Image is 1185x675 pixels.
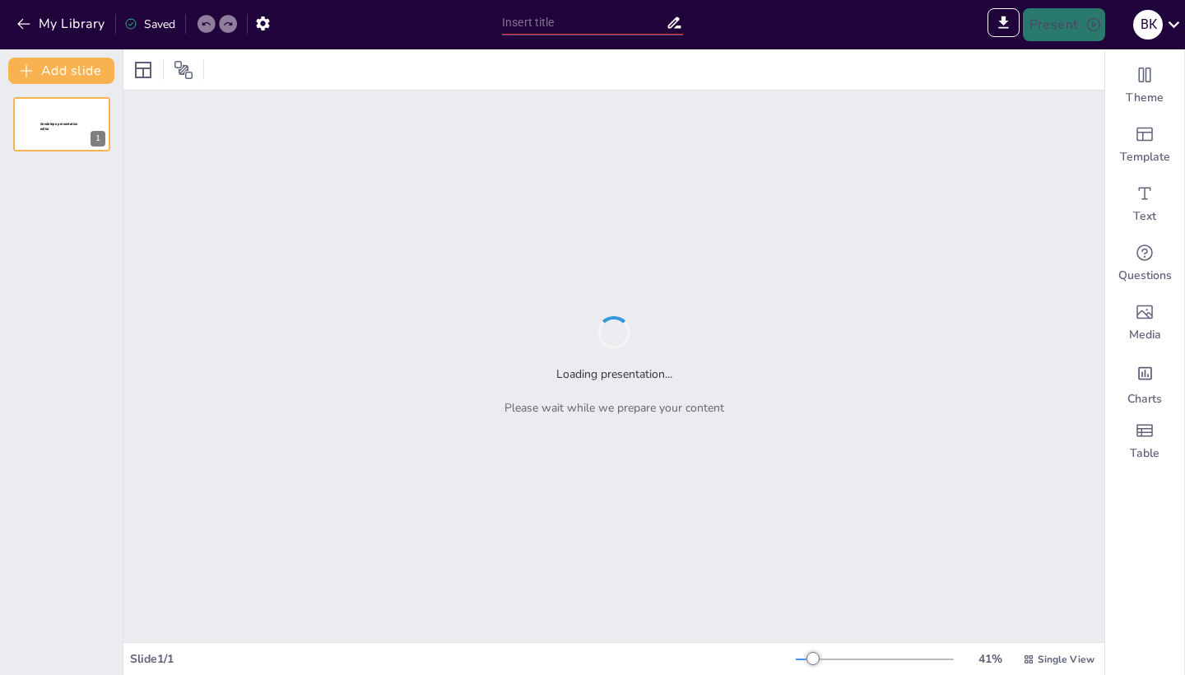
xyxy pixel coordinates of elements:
button: My Library [12,11,112,37]
span: Sendsteps presentation editor [40,122,78,131]
div: Slide 1 / 1 [130,650,796,668]
span: Questions [1118,268,1172,284]
span: Single View [1038,652,1094,667]
div: Layout [130,57,156,83]
div: Add charts and graphs [1105,352,1184,412]
div: Add a table [1105,412,1184,471]
div: Get real-time input from your audience [1105,234,1184,293]
span: Position [174,60,193,80]
span: Theme [1126,90,1164,106]
div: Add ready made slides [1105,115,1184,175]
div: В К [1133,10,1163,40]
div: Change the overall theme [1105,56,1184,115]
p: Please wait while we prepare your content [504,399,724,417]
div: Add images, graphics, shapes or video [1105,293,1184,352]
span: Media [1129,327,1161,343]
span: Export to PowerPoint [987,8,1020,41]
div: Add text boxes [1105,175,1184,234]
div: Sendsteps presentation editor1 [13,97,110,151]
span: Table [1130,445,1159,462]
div: Saved [124,16,175,33]
input: Insert title [502,11,666,35]
h2: Loading presentation... [556,365,672,383]
div: 1 [91,131,105,147]
span: Charts [1127,391,1162,407]
button: Present [1023,8,1105,41]
div: 41 % [970,650,1010,668]
span: Template [1120,149,1170,165]
span: Text [1133,208,1156,225]
button: Add slide [8,58,114,84]
button: В К [1133,8,1163,41]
